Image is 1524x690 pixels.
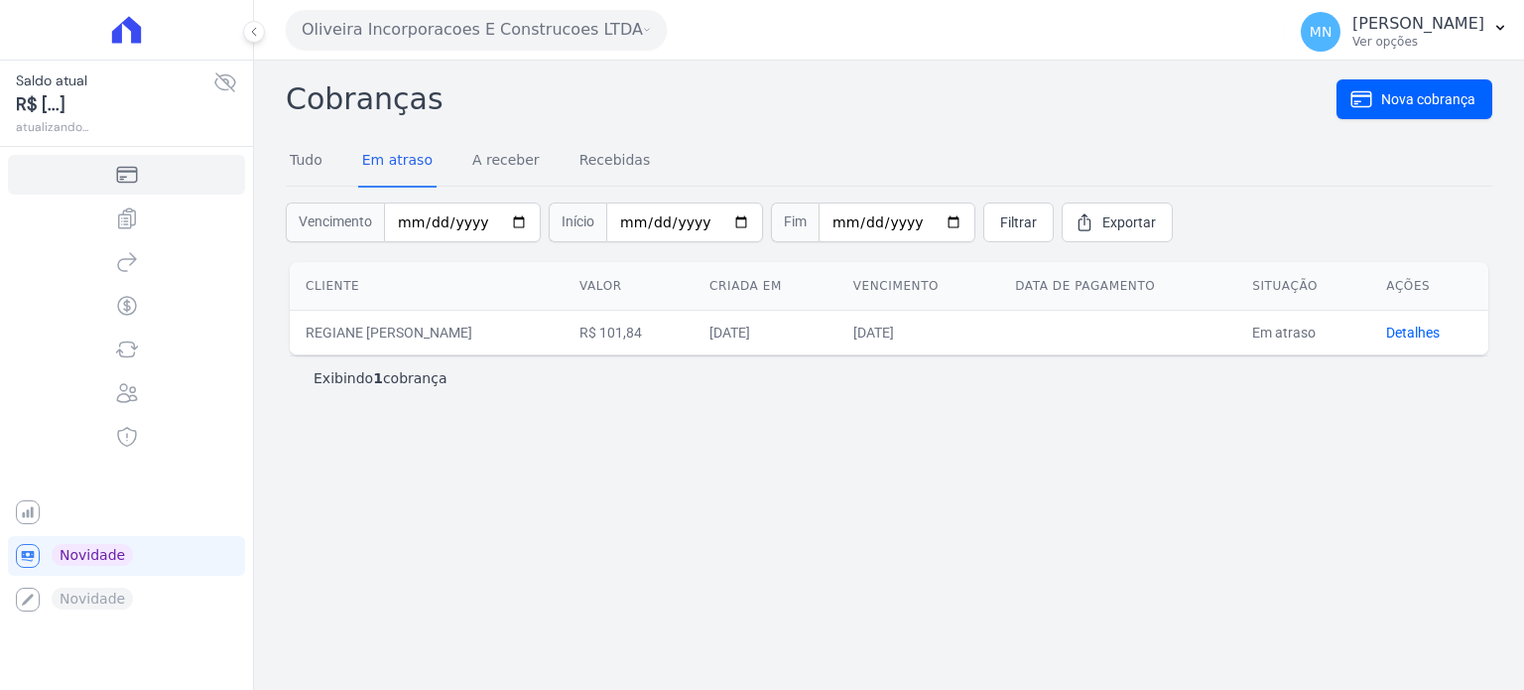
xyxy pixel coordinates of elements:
[1062,203,1173,242] a: Exportar
[286,203,384,242] span: Vencimento
[694,310,837,354] td: [DATE]
[1236,310,1370,354] td: Em atraso
[358,136,437,188] a: Em atraso
[1000,212,1037,232] span: Filtrar
[1352,14,1484,34] p: [PERSON_NAME]
[564,310,694,354] td: R$ 101,84
[1386,325,1440,341] a: Detalhes
[468,136,544,188] a: A receber
[286,136,326,188] a: Tudo
[1285,4,1524,60] button: MN [PERSON_NAME] Ver opções
[16,118,213,136] span: atualizando...
[771,203,819,242] span: Fim
[52,544,133,566] span: Novidade
[8,536,245,576] a: Novidade
[373,370,383,386] b: 1
[1336,79,1492,119] a: Nova cobrança
[694,262,837,311] th: Criada em
[1102,212,1156,232] span: Exportar
[290,310,564,354] td: REGIANE [PERSON_NAME]
[1352,34,1484,50] p: Ver opções
[999,262,1236,311] th: Data de pagamento
[1381,89,1475,109] span: Nova cobrança
[1370,262,1488,311] th: Ações
[16,155,237,620] nav: Sidebar
[286,10,667,50] button: Oliveira Incorporacoes E Construcoes LTDA
[1310,25,1333,39] span: MN
[16,91,213,118] span: R$ [...]
[983,203,1054,242] a: Filtrar
[575,136,655,188] a: Recebidas
[837,262,999,311] th: Vencimento
[1236,262,1370,311] th: Situação
[837,310,999,354] td: [DATE]
[564,262,694,311] th: Valor
[286,76,1336,121] h2: Cobranças
[549,203,606,242] span: Início
[16,70,213,91] span: Saldo atual
[314,368,447,388] p: Exibindo cobrança
[290,262,564,311] th: Cliente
